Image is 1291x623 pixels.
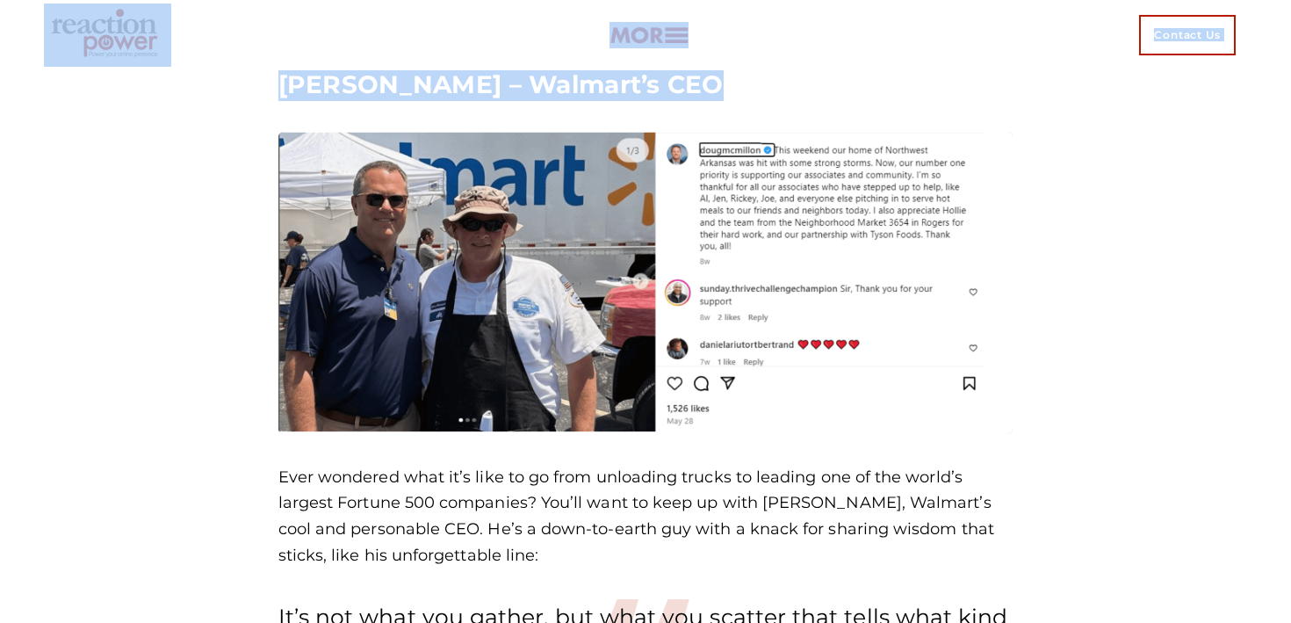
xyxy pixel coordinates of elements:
[278,132,1013,434] img: Doug McMillon Walmart’s CEO image
[44,4,171,67] img: Executive Branding | Personal Branding Agency
[609,25,689,46] img: more-btn.png
[278,69,1013,101] h3: [PERSON_NAME] – Walmart’s CEO
[278,465,1013,569] p: Ever wondered what it’s like to go from unloading trucks to leading one of the world’s largest Fo...
[1139,15,1236,55] span: Contact Us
